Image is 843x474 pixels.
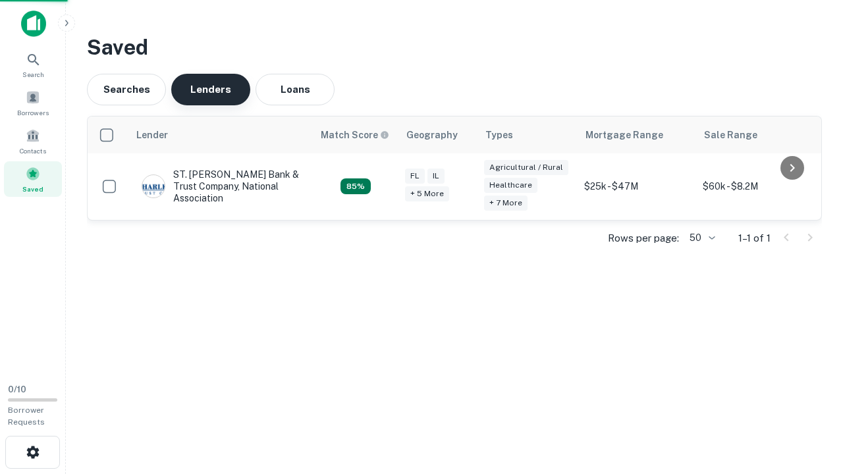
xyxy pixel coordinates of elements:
p: Rows per page: [608,230,679,246]
div: Lender [136,127,168,143]
div: Geography [406,127,458,143]
th: Sale Range [696,117,815,153]
td: $60k - $8.2M [696,153,815,220]
h6: Match Score [321,128,387,142]
th: Mortgage Range [578,117,696,153]
span: Borrowers [17,107,49,118]
div: Types [485,127,513,143]
div: + 7 more [484,196,528,211]
iframe: Chat Widget [777,369,843,432]
span: Search [22,69,44,80]
a: Borrowers [4,85,62,120]
a: Search [4,47,62,82]
img: capitalize-icon.png [21,11,46,37]
div: + 5 more [405,186,449,201]
a: Contacts [4,123,62,159]
th: Capitalize uses an advanced AI algorithm to match your search with the best lender. The match sco... [313,117,398,153]
button: Lenders [171,74,250,105]
div: Capitalize uses an advanced AI algorithm to match your search with the best lender. The match sco... [321,128,389,142]
button: Searches [87,74,166,105]
span: 0 / 10 [8,384,26,394]
span: Contacts [20,145,46,156]
a: Saved [4,161,62,197]
button: Loans [256,74,335,105]
div: IL [427,169,445,184]
img: picture [142,175,165,197]
div: Capitalize uses an advanced AI algorithm to match your search with the best lender. The match sco... [340,178,371,194]
p: 1–1 of 1 [738,230,771,246]
th: Geography [398,117,477,153]
div: Healthcare [484,178,537,193]
th: Types [477,117,578,153]
div: Mortgage Range [585,127,663,143]
div: 50 [684,228,717,248]
span: Saved [22,184,43,194]
td: $25k - $47M [578,153,696,220]
div: Agricultural / Rural [484,160,568,175]
div: ST. [PERSON_NAME] Bank & Trust Company, National Association [142,169,300,205]
div: Sale Range [704,127,757,143]
span: Borrower Requests [8,406,45,427]
th: Lender [128,117,313,153]
h3: Saved [87,32,822,63]
div: FL [405,169,425,184]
